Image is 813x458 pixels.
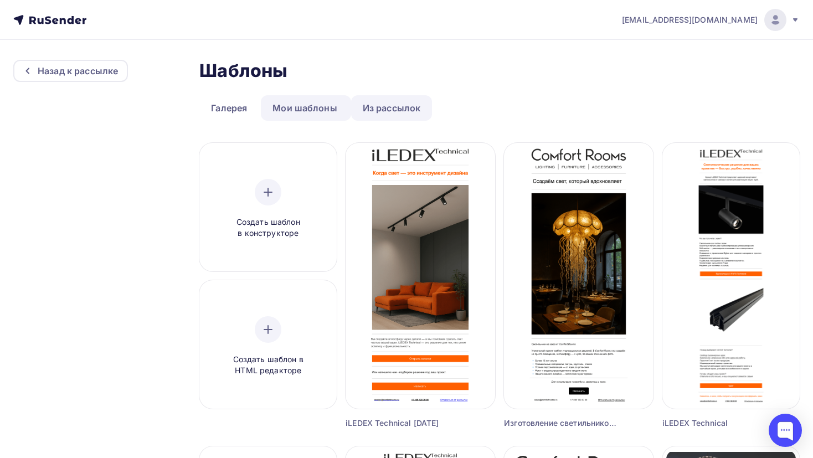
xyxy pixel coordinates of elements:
span: [EMAIL_ADDRESS][DOMAIN_NAME] [622,14,758,25]
div: iLEDEX Technical [DATE] [346,418,457,429]
span: Создать шаблон в HTML редакторе [215,354,321,377]
a: Мои шаблоны [261,95,349,121]
a: [EMAIL_ADDRESS][DOMAIN_NAME] [622,9,800,31]
span: Создать шаблон в конструкторе [215,217,321,239]
div: Назад к рассылке [38,64,118,78]
a: Из рассылок [351,95,433,121]
div: iLEDEX Technical [662,418,765,429]
h2: Шаблоны [199,60,287,82]
div: Изготовление светильников на заказ [504,418,616,429]
a: Галерея [199,95,259,121]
